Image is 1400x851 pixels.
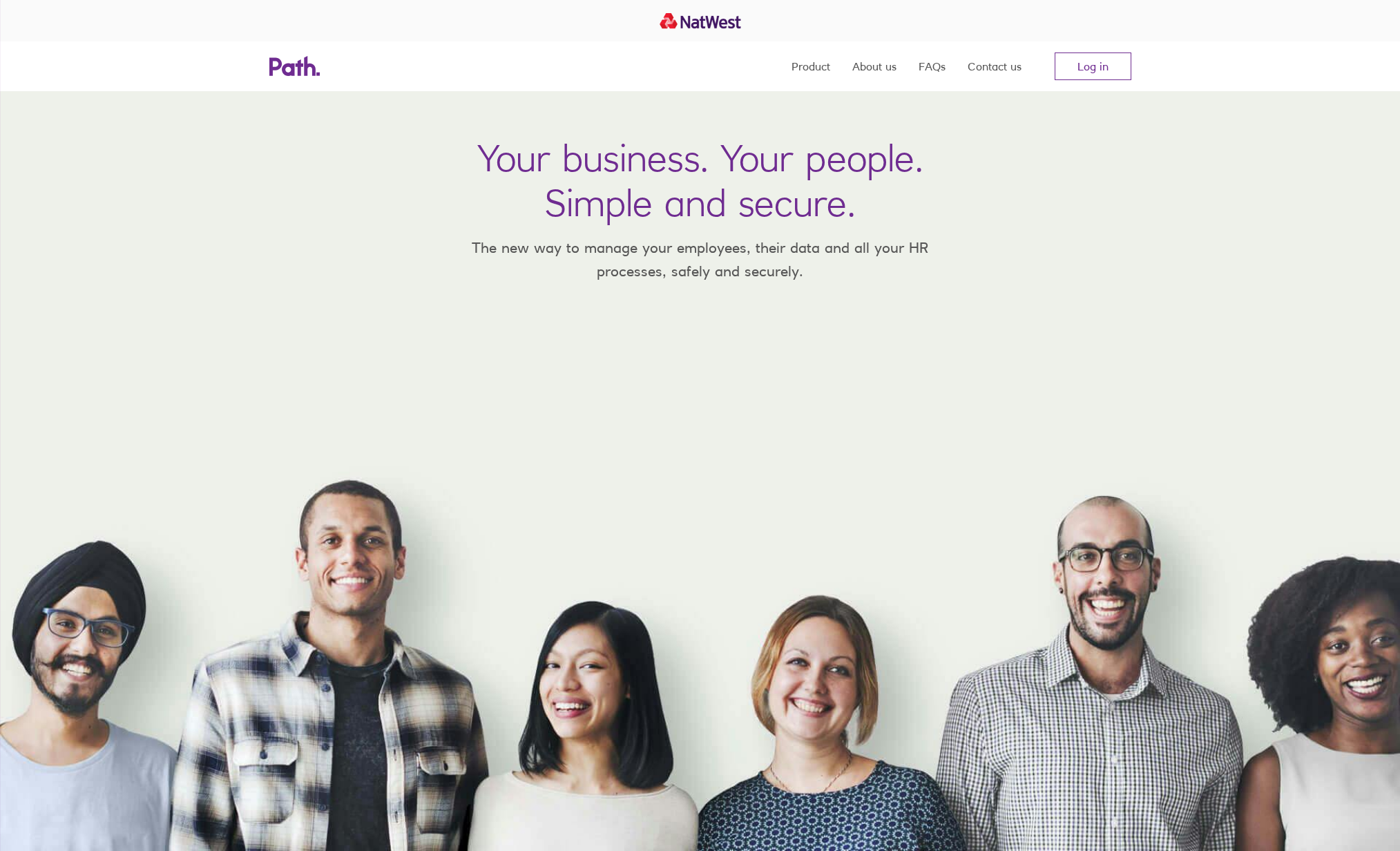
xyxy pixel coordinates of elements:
h1: Your business. Your people. Simple and secure. [477,135,923,225]
a: Log in [1055,52,1131,80]
a: Contact us [968,41,1022,91]
a: About us [852,41,896,91]
p: The new way to manage your employees, their data and all your HR processes, safely and securely. [452,236,949,283]
a: Product [792,41,830,91]
a: FAQs [919,41,946,91]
